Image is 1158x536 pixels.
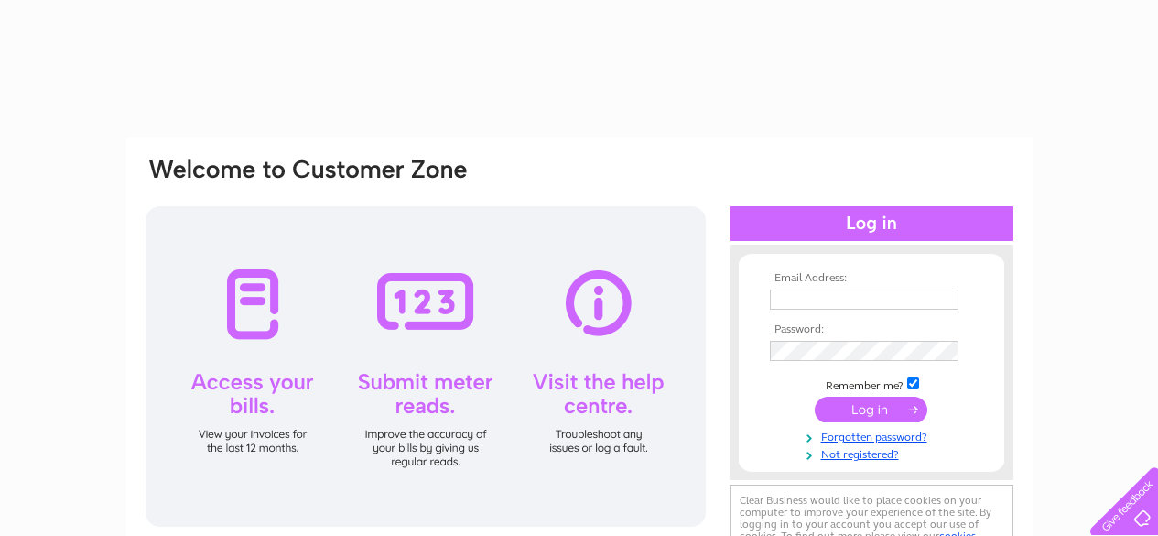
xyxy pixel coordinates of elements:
a: Not registered? [770,444,978,462]
input: Submit [815,397,927,422]
td: Remember me? [765,375,978,393]
th: Email Address: [765,272,978,285]
th: Password: [765,323,978,336]
a: Forgotten password? [770,427,978,444]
